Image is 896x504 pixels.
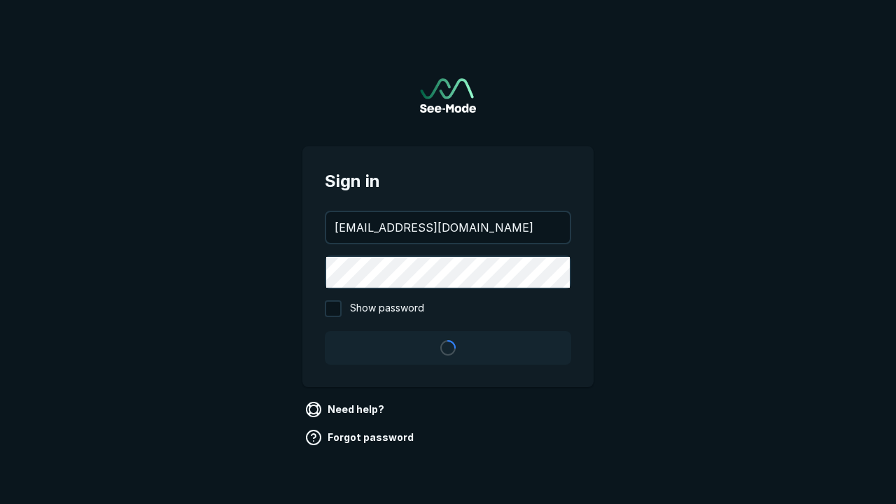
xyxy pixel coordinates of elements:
a: Need help? [302,398,390,421]
a: Forgot password [302,426,419,449]
img: See-Mode Logo [420,78,476,113]
a: Go to sign in [420,78,476,113]
span: Show password [350,300,424,317]
input: your@email.com [326,212,570,243]
span: Sign in [325,169,571,194]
